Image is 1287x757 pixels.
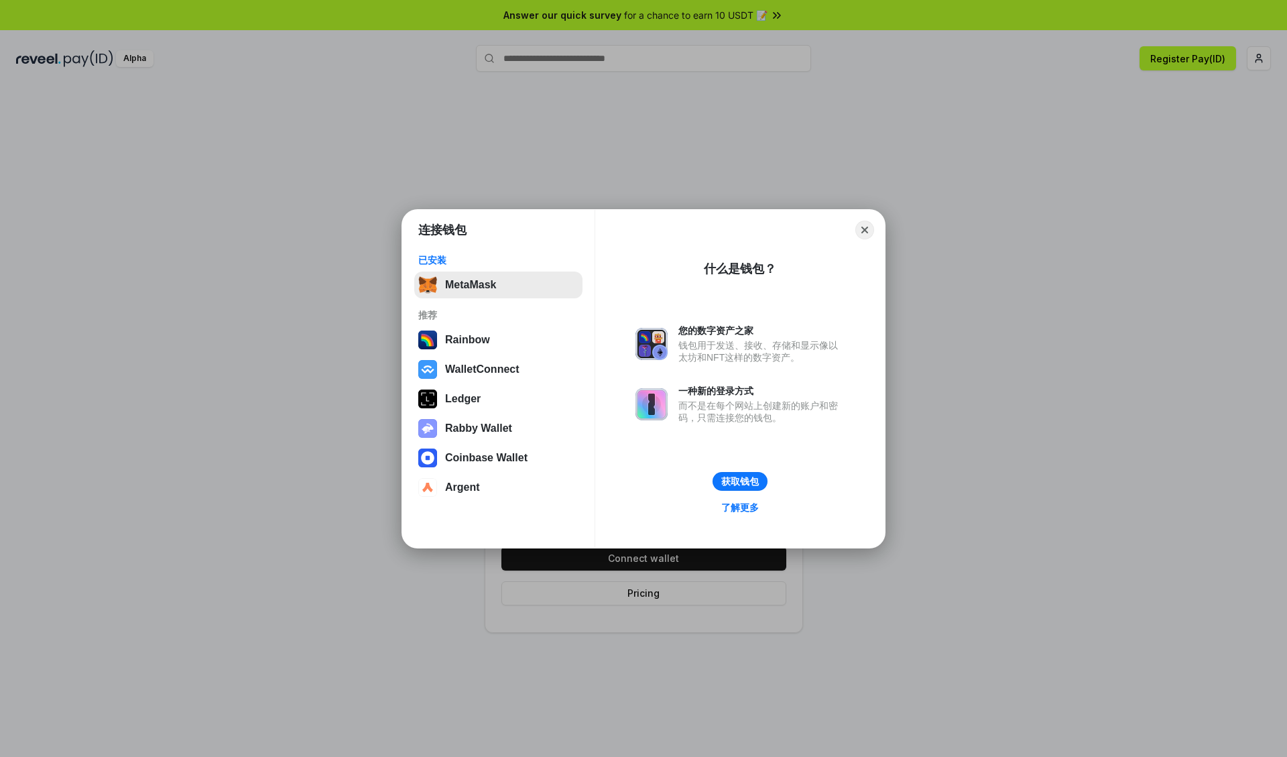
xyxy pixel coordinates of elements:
[418,478,437,497] img: svg+xml,%3Csvg%20width%3D%2228%22%20height%3D%2228%22%20viewBox%3D%220%200%2028%2028%22%20fill%3D...
[678,385,845,397] div: 一种新的登录方式
[678,325,845,337] div: 您的数字资产之家
[414,415,583,442] button: Rabby Wallet
[414,386,583,412] button: Ledger
[418,222,467,238] h1: 连接钱包
[445,393,481,405] div: Ledger
[678,339,845,363] div: 钱包用于发送、接收、存储和显示像以太坊和NFT这样的数字资产。
[445,363,519,375] div: WalletConnect
[445,481,480,493] div: Argent
[635,328,668,360] img: svg+xml,%3Csvg%20xmlns%3D%22http%3A%2F%2Fwww.w3.org%2F2000%2Fsvg%22%20fill%3D%22none%22%20viewBox...
[418,331,437,349] img: svg+xml,%3Csvg%20width%3D%22120%22%20height%3D%22120%22%20viewBox%3D%220%200%20120%20120%22%20fil...
[713,472,768,491] button: 获取钱包
[713,499,767,516] a: 了解更多
[414,327,583,353] button: Rainbow
[418,276,437,294] img: svg+xml,%3Csvg%20fill%3D%22none%22%20height%3D%2233%22%20viewBox%3D%220%200%2035%2033%22%20width%...
[418,419,437,438] img: svg+xml,%3Csvg%20xmlns%3D%22http%3A%2F%2Fwww.w3.org%2F2000%2Fsvg%22%20fill%3D%22none%22%20viewBox...
[418,254,578,266] div: 已安装
[418,449,437,467] img: svg+xml,%3Csvg%20width%3D%2228%22%20height%3D%2228%22%20viewBox%3D%220%200%2028%2028%22%20fill%3D...
[721,475,759,487] div: 获取钱包
[418,360,437,379] img: svg+xml,%3Csvg%20width%3D%2228%22%20height%3D%2228%22%20viewBox%3D%220%200%2028%2028%22%20fill%3D...
[418,309,578,321] div: 推荐
[418,390,437,408] img: svg+xml,%3Csvg%20xmlns%3D%22http%3A%2F%2Fwww.w3.org%2F2000%2Fsvg%22%20width%3D%2228%22%20height%3...
[445,422,512,434] div: Rabby Wallet
[445,452,528,464] div: Coinbase Wallet
[414,272,583,298] button: MetaMask
[445,334,490,346] div: Rainbow
[855,221,874,239] button: Close
[704,261,776,277] div: 什么是钱包？
[721,502,759,514] div: 了解更多
[414,474,583,501] button: Argent
[414,445,583,471] button: Coinbase Wallet
[678,400,845,424] div: 而不是在每个网站上创建新的账户和密码，只需连接您的钱包。
[635,388,668,420] img: svg+xml,%3Csvg%20xmlns%3D%22http%3A%2F%2Fwww.w3.org%2F2000%2Fsvg%22%20fill%3D%22none%22%20viewBox...
[445,279,496,291] div: MetaMask
[414,356,583,383] button: WalletConnect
